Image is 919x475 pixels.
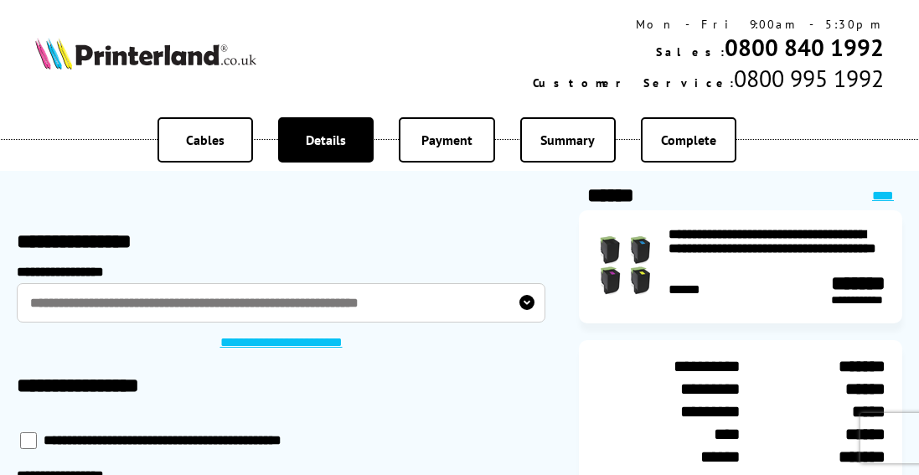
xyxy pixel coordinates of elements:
[540,132,595,148] span: Summary
[35,38,256,69] img: Printerland Logo
[656,44,725,59] span: Sales:
[421,132,472,148] span: Payment
[661,132,716,148] span: Complete
[533,75,734,90] span: Customer Service:
[734,63,884,94] span: 0800 995 1992
[186,132,225,148] span: Cables
[725,32,884,63] a: 0800 840 1992
[306,132,346,148] span: Details
[533,17,884,32] div: Mon - Fri 9:00am - 5:30pm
